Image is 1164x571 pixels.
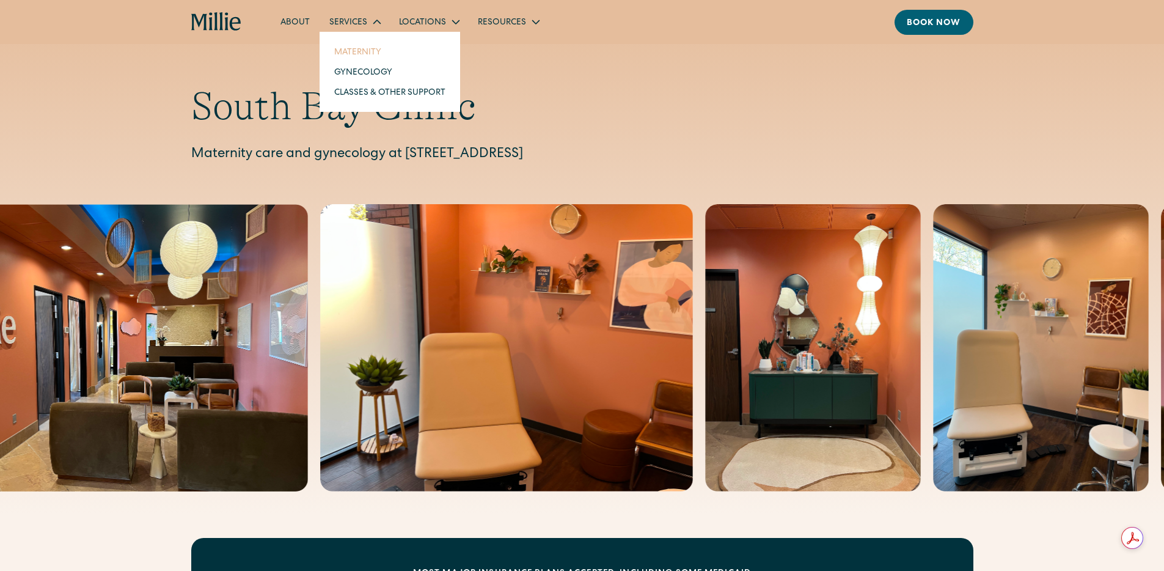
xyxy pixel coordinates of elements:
[324,82,455,102] a: Classes & Other Support
[468,12,548,32] div: Resources
[324,62,455,82] a: Gynecology
[191,12,242,32] a: home
[907,17,961,30] div: Book now
[895,10,973,35] a: Book now
[329,17,367,29] div: Services
[320,12,389,32] div: Services
[320,32,460,112] nav: Services
[324,42,455,62] a: Maternity
[191,83,973,130] h1: South Bay Clinic
[271,12,320,32] a: About
[399,17,446,29] div: Locations
[389,12,468,32] div: Locations
[191,145,973,165] p: Maternity care and gynecology at [STREET_ADDRESS]
[478,17,526,29] div: Resources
